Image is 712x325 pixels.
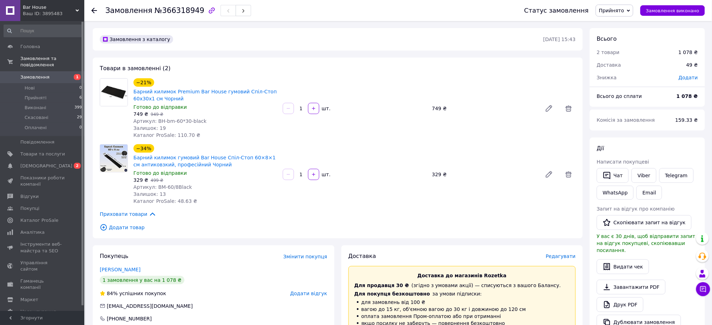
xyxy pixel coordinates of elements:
time: [DATE] 15:43 [543,37,576,42]
span: Замовлення [105,6,152,15]
span: Покупці [20,205,39,212]
img: Барний килимок Premium Bar House гумовий Спіл-Стоп 60х30х1 см Чорний [100,79,128,106]
span: Всього до сплати [597,93,642,99]
span: Доставка [348,253,376,259]
div: 329 ₴ [429,170,539,179]
span: Прийнято [599,8,624,13]
span: Показники роботи компанії [20,175,65,187]
div: Повернутися назад [91,7,97,14]
span: Для продавця 30 ₴ [354,283,409,288]
li: оплата замовлення Пром-оплатою або при отриманні [354,313,570,320]
div: −34% [133,144,154,153]
button: Email [636,186,662,200]
span: Редагувати [546,253,576,259]
span: 29 [77,114,82,121]
span: У вас є 30 днів, щоб відправити запит на відгук покупцеві, скопіювавши посилання. [597,233,695,253]
span: Товари в замовленні (2) [100,65,171,72]
span: Повідомлення [20,139,54,145]
span: Приховати товари [100,210,156,218]
span: 329 ₴ [133,177,148,183]
span: Каталог ProSale: 48.63 ₴ [133,198,197,204]
span: Готово до відправки [133,104,187,110]
span: 749 ₴ [133,111,148,117]
span: Залишок: 13 [133,191,166,197]
span: 159.33 ₴ [675,117,698,123]
span: 84% [107,291,118,296]
span: [DEMOGRAPHIC_DATA] [20,163,72,169]
div: Статус замовлення [524,7,589,14]
span: Комісія за замовлення [597,117,655,123]
span: 2 [74,163,81,169]
span: 0 [79,85,82,91]
span: Всього [597,35,617,42]
b: 1 078 ₴ [677,93,698,99]
button: Замовлення виконано [640,5,705,16]
button: Чат з покупцем [696,282,710,296]
span: Скасовані [25,114,48,121]
div: [PHONE_NUMBER] [106,315,152,322]
span: Артикул: BH-bm-60*30-black [133,118,207,124]
span: Доставка [597,62,621,68]
span: Замовлення виконано [646,8,699,13]
span: Знижка [597,75,617,80]
div: 49 ₴ [682,57,702,73]
img: Барний килимок гумовий Bar House Спіл-Стоп 60×8×1 см антиковзкий, професійний Чорний [100,145,128,172]
a: Друк PDF [597,297,644,312]
span: 0 [79,125,82,131]
span: Гаманець компанії [20,278,65,291]
input: Пошук [4,25,83,37]
a: WhatsApp [597,186,634,200]
span: Маркет [20,297,38,303]
span: Каталог ProSale [20,217,58,224]
span: Виконані [25,105,46,111]
a: Редагувати [542,101,556,115]
div: шт. [320,105,331,112]
a: Telegram [659,168,694,183]
span: Замовлення та повідомлення [20,55,84,68]
span: Покупець [100,253,129,259]
span: Головна [20,44,40,50]
span: Налаштування [20,309,56,315]
li: для замовлень від 100 ₴ [354,299,570,306]
a: Барний килимок Premium Bar House гумовий Спіл-Стоп 60х30х1 см Чорний [133,89,277,101]
div: успішних покупок [100,290,166,297]
div: шт. [320,171,331,178]
button: Видати чек [597,259,649,274]
span: Відгуки [20,193,39,200]
span: Інструменти веб-майстра та SEO [20,241,65,254]
span: Написати покупцеві [597,159,649,165]
div: 1 078 ₴ [679,49,698,56]
span: Bar House [23,4,76,11]
span: Змінити покупця [283,254,327,259]
a: [PERSON_NAME] [100,267,141,272]
span: [EMAIL_ADDRESS][DOMAIN_NAME] [107,303,193,309]
div: (згідно з умовами акції) — списуються з вашого Балансу. [354,282,570,289]
span: Прийняті [25,95,46,101]
div: −21% [133,78,154,87]
span: №366318949 [155,6,204,15]
li: вагою до 15 кг, об'ємною вагою до 30 кг і довжиною до 120 см [354,306,570,313]
span: Замовлення [20,74,50,80]
span: Оплачені [25,125,47,131]
span: 949 ₴ [151,112,163,117]
span: 399 [74,105,82,111]
span: Залишок: 19 [133,125,166,131]
span: Готово до відправки [133,170,187,176]
span: 2 товари [597,49,620,55]
div: за умови підписки: [354,290,570,297]
span: Додати відгук [290,291,327,296]
a: Завантажити PDF [597,280,666,294]
span: 6 [79,95,82,101]
div: Ваш ID: 3895483 [23,11,84,17]
button: Чат [597,168,629,183]
span: 499 ₴ [151,178,163,183]
div: Замовлення з каталогу [100,35,173,44]
span: Аналітика [20,229,45,236]
span: 1 [74,74,81,80]
span: Артикул: BM-60/8Black [133,184,192,190]
span: Додати товар [100,224,576,231]
span: Видалити [562,167,576,181]
div: 749 ₴ [429,104,539,113]
span: Каталог ProSale: 110.70 ₴ [133,132,200,138]
span: Для покупця безкоштовно [354,291,430,297]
